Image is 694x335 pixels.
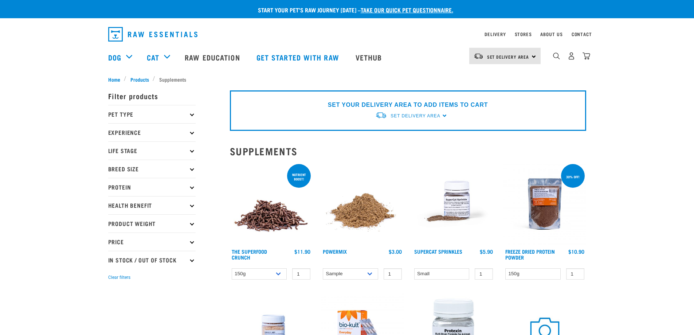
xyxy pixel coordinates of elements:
a: Dog [108,52,121,63]
a: About Us [540,33,562,35]
p: SET YOUR DELIVERY AREA TO ADD ITEMS TO CART [328,101,488,109]
img: van-moving.png [375,112,387,119]
p: Protein [108,178,196,196]
img: FD Protein Powder [503,163,586,245]
a: Vethub [348,43,391,72]
h2: Supplements [230,145,586,157]
img: Raw Essentials Logo [108,27,197,42]
input: 1 [475,268,493,280]
input: 1 [566,268,584,280]
img: home-icon@2x.png [583,52,590,60]
div: $11.90 [294,249,310,254]
p: Life Stage [108,141,196,160]
img: home-icon-1@2x.png [553,52,560,59]
img: 1311 Superfood Crunch 01 [230,163,313,245]
span: Products [130,75,149,83]
nav: dropdown navigation [102,24,592,44]
a: Get started with Raw [249,43,348,72]
img: van-moving.png [474,53,483,59]
p: Breed Size [108,160,196,178]
input: 1 [292,268,310,280]
p: Filter products [108,87,196,105]
p: In Stock / Out Of Stock [108,251,196,269]
a: take our quick pet questionnaire. [361,8,453,11]
p: Pet Type [108,105,196,123]
div: $3.00 [389,249,402,254]
span: Set Delivery Area [487,55,529,58]
img: Plastic Container of SuperCat Sprinkles With Product Shown Outside Of The Bottle [412,163,495,245]
a: Powermix [323,250,347,253]
div: nutrient boost! [287,169,311,184]
p: Experience [108,123,196,141]
img: user.png [568,52,575,60]
a: Supercat Sprinkles [414,250,462,253]
a: Freeze Dried Protein Powder [505,250,555,258]
input: 1 [384,268,402,280]
a: Home [108,75,124,83]
p: Price [108,233,196,251]
nav: breadcrumbs [108,75,586,83]
a: Raw Education [177,43,249,72]
span: Set Delivery Area [391,113,440,118]
a: The Superfood Crunch [232,250,267,258]
a: Cat [147,52,159,63]
span: Home [108,75,120,83]
p: Health Benefit [108,196,196,214]
div: $10.90 [568,249,584,254]
div: $5.90 [480,249,493,254]
a: Stores [515,33,532,35]
a: Delivery [485,33,506,35]
div: 30% off! [563,171,583,182]
p: Product Weight [108,214,196,233]
img: Pile Of PowerMix For Pets [321,163,404,245]
button: Clear filters [108,274,130,281]
a: Products [126,75,153,83]
a: Contact [572,33,592,35]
